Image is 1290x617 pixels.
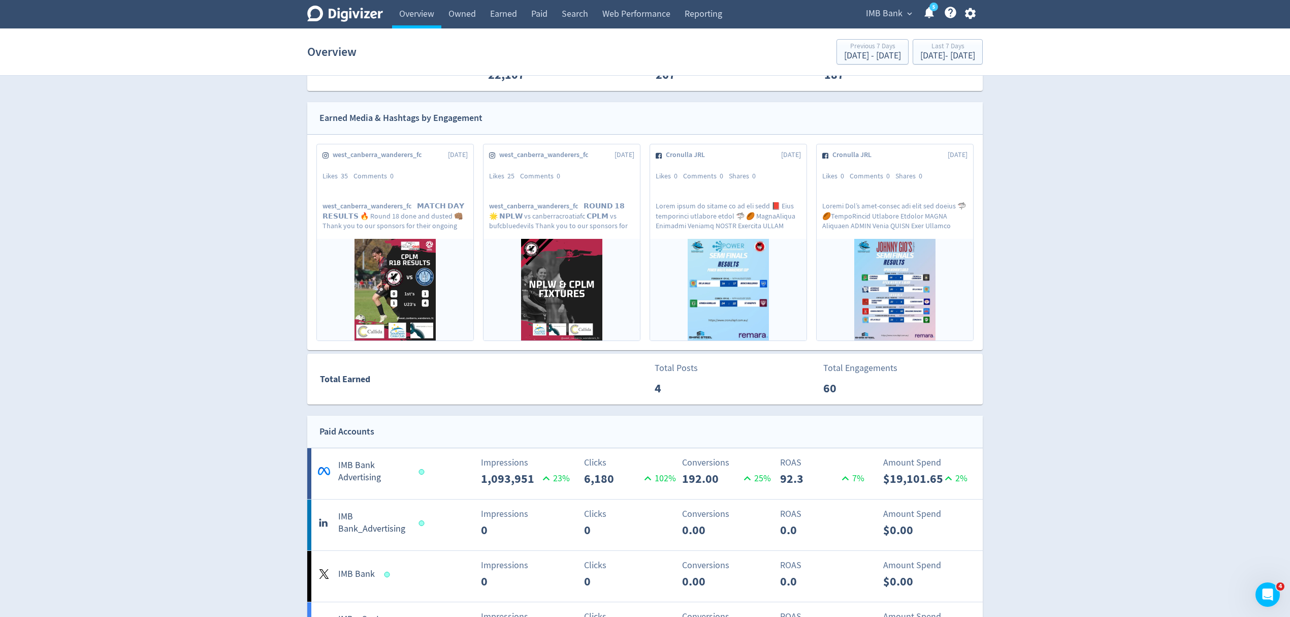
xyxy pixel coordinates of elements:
span: expand_more [905,9,914,18]
p: 6,180 [584,470,641,488]
p: Total Posts [655,361,713,375]
p: 2 % [942,472,967,485]
p: 102 % [641,472,676,485]
span: west_canberra_wanderers_fc [499,150,594,160]
p: 0.00 [682,572,740,591]
div: Comments [353,171,399,181]
a: IMB BankImpressions0Clicks0Conversions0.00ROAS0.0Amount Spend$0.00 [307,551,983,602]
p: 0 [481,521,539,539]
button: Last 7 Days[DATE]- [DATE] [913,39,983,65]
p: Clicks [584,507,676,521]
p: $0.00 [883,572,942,591]
span: 0 [841,171,844,180]
p: Clicks [584,456,676,470]
span: [DATE] [781,150,801,160]
span: Cronulla JRL [832,150,877,160]
div: Previous 7 Days [844,43,901,51]
p: 0.0 [780,521,838,539]
span: west_canberra_wanderers_fc [489,201,584,211]
a: *IMB Bank AdvertisingImpressions1,093,95123%Clicks6,180102%Conversions192.0025%ROAS92.37%Amount S... [307,448,983,499]
div: Total Earned [308,372,645,387]
span: 0 [390,171,394,180]
p: Impressions [481,507,573,521]
a: west_canberra_wanderers_fc[DATE]Likes35Comments0west_canberra_wanderers_fc𝗠𝗔𝗧𝗖𝗛 𝗗𝗔𝗬 𝗥𝗘𝗦𝗨𝗟𝗧𝗦 🔥 Rou... [317,144,473,341]
p: 192.00 [682,470,740,488]
div: Last 7 Days [920,43,975,51]
h1: Overview [307,36,357,68]
svg: linkedin [318,515,330,528]
p: Impressions [481,456,573,470]
span: [DATE] [615,150,634,160]
p: Total Engagements [823,361,897,375]
div: [DATE] - [DATE] [920,51,975,60]
h5: IMB Bank_Advertising [338,511,409,535]
div: Comments [520,171,566,181]
p: Conversions [682,559,774,572]
p: Amount Spend [883,559,975,572]
a: Total EarnedTotal Posts4Total Engagements60 [307,354,983,405]
div: Paid Accounts [319,424,374,439]
p: 7 % [838,472,864,485]
span: 4 [1276,582,1284,591]
p: ROAS [780,507,872,521]
p: $0.00 [883,521,942,539]
span: IMB Bank [866,6,902,22]
a: Cronulla JRL[DATE]Likes0Comments0Shares0Loremi Dol’s amet-consec adi elit sed doeius 🦈 🏉TempoRinc... [817,144,973,341]
p: 0.0 [780,572,838,591]
span: 0 [886,171,890,180]
p: Clicks [584,559,676,572]
span: Data last synced: 20 Aug 2025, 8:01am (AEST) [384,572,393,577]
span: 25 [507,171,514,180]
span: 0 [752,171,756,180]
div: Shares [895,171,928,181]
div: Likes [489,171,520,181]
p: 0.00 [682,521,740,539]
span: Cronulla JRL [666,150,711,160]
p: 0 [584,572,642,591]
span: west_canberra_wanderers_fc [322,201,417,211]
div: Comments [850,171,895,181]
span: 0 [674,171,678,180]
p: 𝗠𝗔𝗧𝗖𝗛 𝗗𝗔𝗬 𝗥𝗘𝗦𝗨𝗟𝗧𝗦 🔥 Round 18 done and dusted 👊🏽 Thank you to our sponsors for their ongoing suppo... [322,201,468,230]
p: Conversions [682,507,774,521]
p: 4 [655,379,713,397]
p: 60 [823,379,882,397]
p: ROAS [780,456,872,470]
span: Data last synced: 20 Aug 2025, 7:01am (AEST) [419,469,428,475]
div: Comments [683,171,729,181]
button: IMB Bank [862,6,915,22]
p: Lorem ipsum do sitame co ad eli sedd 📕 Eius temporinci utlabore etdol 🦈 🏉 MagnaAliqua Enimadmi Ve... [656,201,801,230]
div: Likes [656,171,683,181]
p: Amount Spend [883,507,975,521]
p: ROAS [780,559,872,572]
div: [DATE] - [DATE] [844,51,901,60]
p: 25 % [740,472,771,485]
a: IMB Bank_AdvertisingImpressions0Clicks0Conversions0.00ROAS0.0Amount Spend$0.00 [307,500,983,550]
button: Previous 7 Days[DATE] - [DATE] [836,39,909,65]
p: 𝗥𝗢𝗨𝗡𝗗 𝟭𝟴 🌟 𝗡𝗣𝗟𝗪 vs canberracroatiafc 𝗖𝗣𝗟𝗠 vs bufcbluedevils Thank you to our sponsors for their o... [489,201,634,230]
div: Likes [822,171,850,181]
p: Loremi Dol’s amet-consec adi elit sed doeius 🦈 🏉TempoRincid Utlabore Etdolor MAGNA Aliquaen ADMIN... [822,201,967,230]
p: 92.3 [780,470,838,488]
h5: IMB Bank [338,568,375,580]
span: 0 [720,171,723,180]
p: $19,101.65 [883,470,942,488]
a: west_canberra_wanderers_fc[DATE]Likes25Comments0west_canberra_wanderers_fc𝗥𝗢𝗨𝗡𝗗 𝟭𝟴 🌟 𝗡𝗣𝗟𝗪 vs canb... [483,144,640,341]
div: Earned Media & Hashtags by Engagement [319,111,482,126]
div: Likes [322,171,353,181]
span: 0 [919,171,922,180]
p: 0 [584,521,642,539]
div: Shares [729,171,761,181]
span: [DATE] [948,150,967,160]
a: 5 [929,3,938,11]
span: 0 [557,171,560,180]
a: Cronulla JRL[DATE]Likes0Comments0Shares0Lorem ipsum do sitame co ad eli sedd 📕 Eius temporinci ut... [650,144,807,341]
span: Data last synced: 20 Aug 2025, 3:01pm (AEST) [419,520,428,526]
h5: IMB Bank Advertising [338,459,409,484]
p: Conversions [682,456,774,470]
p: 1,093,951 [481,470,539,488]
span: 35 [341,171,348,180]
text: 5 [932,4,935,11]
iframe: Intercom live chat [1255,582,1280,607]
p: 0 [481,572,539,591]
